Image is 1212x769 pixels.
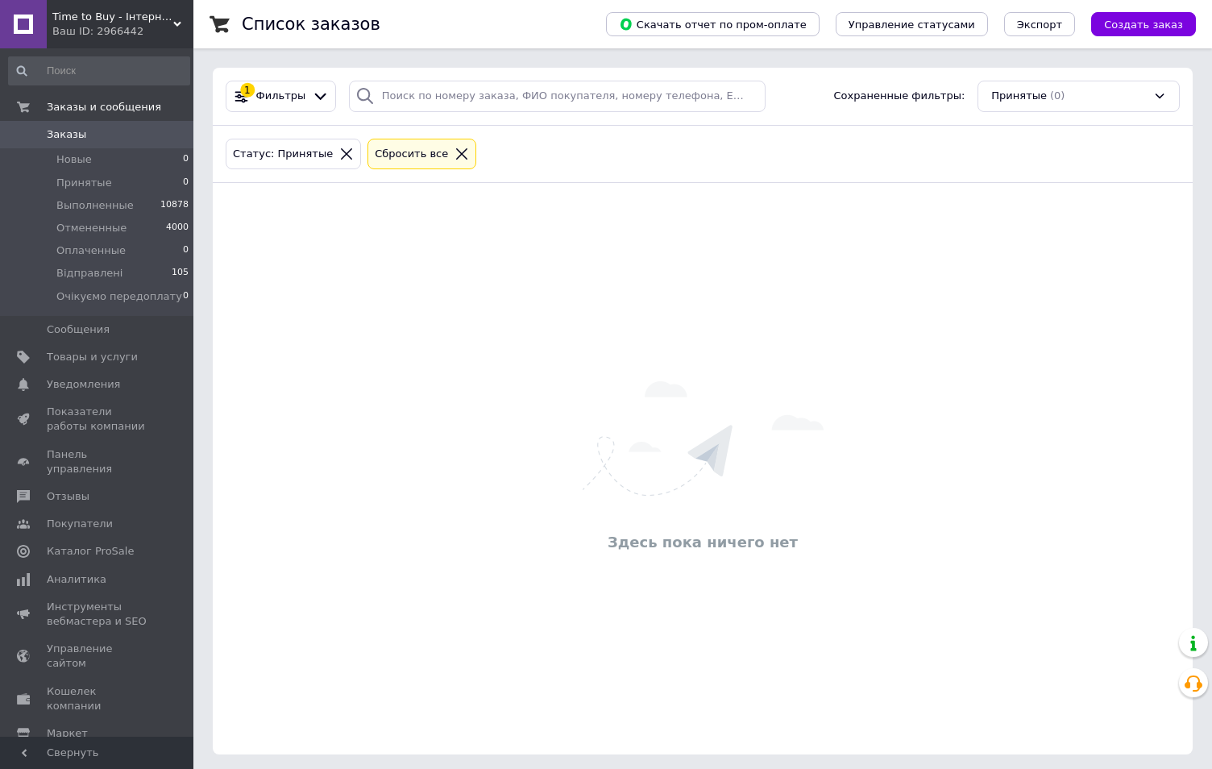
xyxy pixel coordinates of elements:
[47,642,149,671] span: Управление сайтом
[849,19,975,31] span: Управление статусами
[1004,12,1075,36] button: Экспорт
[56,266,122,281] span: Відправлені
[56,176,112,190] span: Принятые
[1104,19,1183,31] span: Создать заказ
[256,89,306,104] span: Фильтры
[56,289,182,304] span: Очікуємо передоплату
[1050,89,1065,102] span: (0)
[47,572,106,587] span: Аналитика
[8,56,190,85] input: Поиск
[371,146,451,163] div: Сбросить все
[1075,18,1196,30] a: Создать заказ
[47,600,149,629] span: Инструменты вебмастера и SEO
[349,81,766,112] input: Поиск по номеру заказа, ФИО покупателя, номеру телефона, Email, номеру накладной
[47,684,149,713] span: Кошелек компании
[183,176,189,190] span: 0
[606,12,820,36] button: Скачать отчет по пром-оплате
[47,517,113,531] span: Покупатели
[47,544,134,559] span: Каталог ProSale
[56,198,134,213] span: Выполненные
[56,152,92,167] span: Новые
[230,146,336,163] div: Статус: Принятые
[47,447,149,476] span: Панель управления
[56,243,126,258] span: Оплаченные
[183,152,189,167] span: 0
[183,289,189,304] span: 0
[47,322,110,337] span: Сообщения
[242,15,380,34] h1: Список заказов
[1017,19,1062,31] span: Экспорт
[52,24,193,39] div: Ваш ID: 2966442
[834,89,965,104] span: Сохраненные фильтры:
[221,532,1185,552] div: Здесь пока ничего нет
[619,17,807,31] span: Скачать отчет по пром-оплате
[47,405,149,434] span: Показатели работы компании
[160,198,189,213] span: 10878
[47,127,86,142] span: Заказы
[47,377,120,392] span: Уведомления
[56,221,127,235] span: Отмененные
[47,350,138,364] span: Товары и услуги
[991,89,1047,104] span: Принятые
[240,83,255,98] div: 1
[47,726,88,741] span: Маркет
[836,12,988,36] button: Управление статусами
[172,266,189,281] span: 105
[166,221,189,235] span: 4000
[183,243,189,258] span: 0
[47,100,161,114] span: Заказы и сообщения
[1091,12,1196,36] button: Создать заказ
[47,489,89,504] span: Отзывы
[52,10,173,24] span: Time to Buy - Інтернет-магазин трендових товарів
